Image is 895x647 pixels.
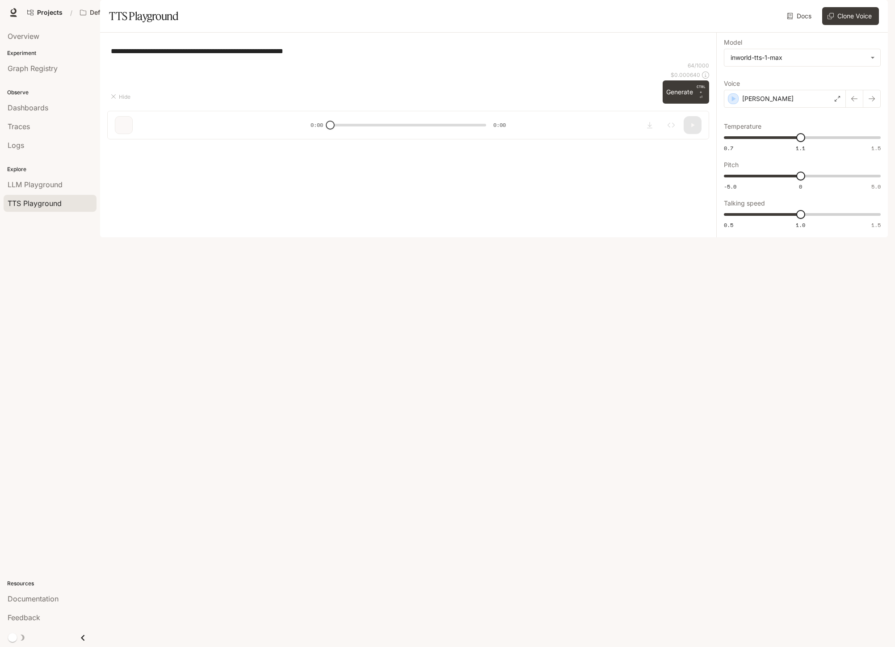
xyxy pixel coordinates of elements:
[871,221,881,229] span: 1.5
[671,71,700,79] p: $ 0.000640
[724,49,880,66] div: inworld-tts-1-max
[796,144,805,152] span: 1.1
[697,84,706,100] p: ⏎
[67,8,76,17] div: /
[90,9,112,17] p: Default
[724,39,742,46] p: Model
[724,183,736,190] span: -5.0
[724,123,761,130] p: Temperature
[799,183,802,190] span: 0
[724,221,733,229] span: 0.5
[724,144,733,152] span: 0.7
[724,80,740,87] p: Voice
[871,144,881,152] span: 1.5
[731,53,866,62] div: inworld-tts-1-max
[742,94,794,103] p: [PERSON_NAME]
[663,80,709,104] button: GenerateCTRL +⏎
[697,84,706,95] p: CTRL +
[107,89,136,104] button: Hide
[37,9,63,17] span: Projects
[76,4,126,21] button: All workspaces
[796,221,805,229] span: 1.0
[23,4,67,21] a: Go to projects
[871,183,881,190] span: 5.0
[109,7,178,25] h1: TTS Playground
[822,7,879,25] button: Clone Voice
[724,200,765,206] p: Talking speed
[785,7,815,25] a: Docs
[724,162,739,168] p: Pitch
[688,62,709,69] p: 64 / 1000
